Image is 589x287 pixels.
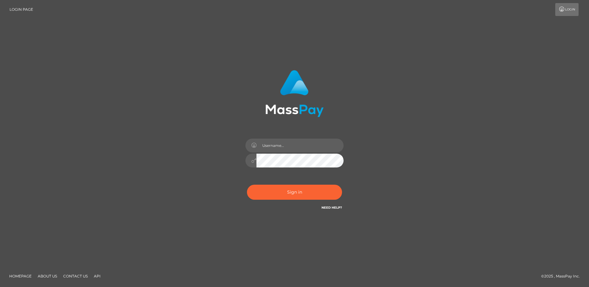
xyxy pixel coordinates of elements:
a: Login Page [10,3,33,16]
button: Sign in [247,185,342,200]
img: MassPay Login [265,70,324,117]
a: API [91,271,103,281]
a: Contact Us [61,271,90,281]
a: Login [555,3,579,16]
a: About Us [35,271,60,281]
input: Username... [256,139,344,152]
div: © 2025 , MassPay Inc. [541,273,584,280]
a: Homepage [7,271,34,281]
a: Need Help? [321,206,342,210]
